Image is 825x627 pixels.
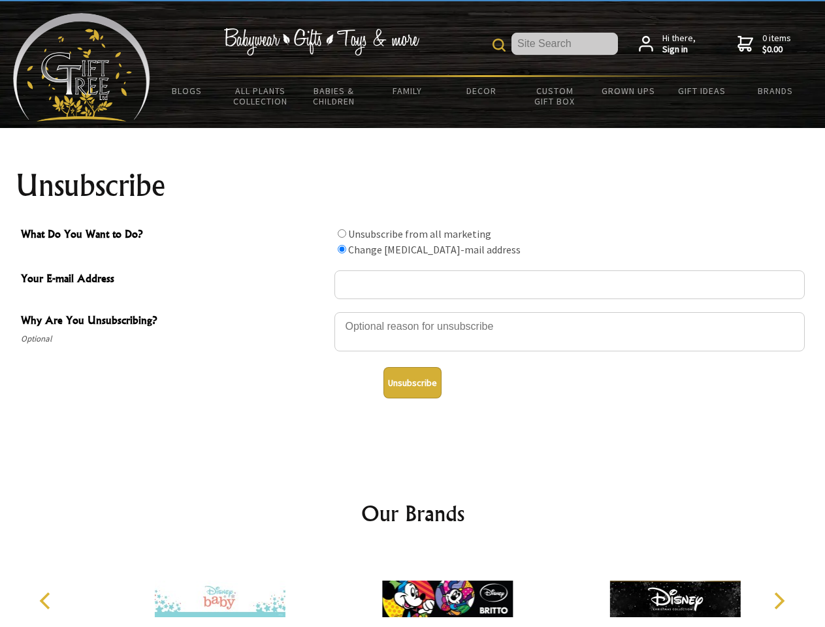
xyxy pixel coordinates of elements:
[511,33,618,55] input: Site Search
[150,77,224,104] a: BLOGS
[493,39,506,52] img: product search
[518,77,592,115] a: Custom Gift Box
[348,243,521,256] label: Change [MEDICAL_DATA]-mail address
[33,587,61,615] button: Previous
[26,498,800,529] h2: Our Brands
[591,77,665,104] a: Grown Ups
[665,77,739,104] a: Gift Ideas
[224,77,298,115] a: All Plants Collection
[762,32,791,56] span: 0 items
[444,77,518,104] a: Decor
[21,270,328,289] span: Your E-mail Address
[662,44,696,56] strong: Sign in
[764,587,793,615] button: Next
[762,44,791,56] strong: $0.00
[639,33,696,56] a: Hi there,Sign in
[297,77,371,115] a: Babies & Children
[334,312,805,351] textarea: Why Are You Unsubscribing?
[21,226,328,245] span: What Do You Want to Do?
[383,367,442,398] button: Unsubscribe
[348,227,491,240] label: Unsubscribe from all marketing
[739,77,813,104] a: Brands
[662,33,696,56] span: Hi there,
[334,270,805,299] input: Your E-mail Address
[371,77,445,104] a: Family
[338,245,346,253] input: What Do You Want to Do?
[223,28,419,56] img: Babywear - Gifts - Toys & more
[338,229,346,238] input: What Do You Want to Do?
[21,331,328,347] span: Optional
[16,170,810,201] h1: Unsubscribe
[21,312,328,331] span: Why Are You Unsubscribing?
[737,33,791,56] a: 0 items$0.00
[13,13,150,121] img: Babyware - Gifts - Toys and more...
